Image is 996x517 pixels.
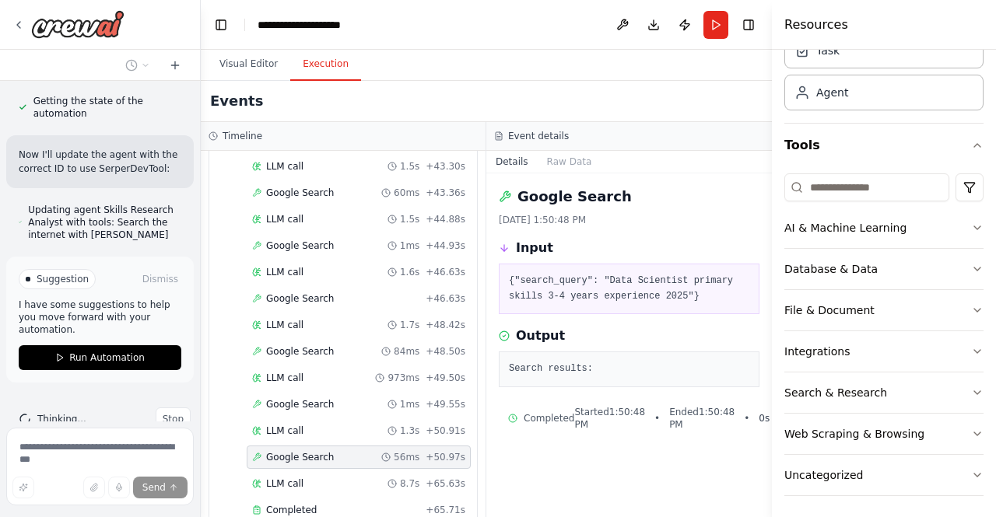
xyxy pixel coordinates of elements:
button: Dismiss [139,271,181,287]
div: Integrations [784,344,850,359]
span: Google Search [266,345,334,358]
div: Database & Data [784,261,878,277]
div: Crew [784,26,984,123]
h4: Resources [784,16,848,34]
button: Search & Research [784,372,984,413]
span: 1.5s [400,160,419,173]
button: Hide left sidebar [210,14,232,36]
span: 60ms [394,187,419,199]
div: [DATE] 1:50:48 PM [499,214,759,226]
span: Google Search [266,239,334,252]
span: 84ms [394,345,419,358]
span: LLM call [266,160,303,173]
span: 1ms [400,239,420,252]
span: Completed [524,412,574,424]
button: Click to speak your automation idea [108,477,130,498]
span: Ended 1:50:48 PM [669,406,735,431]
span: Google Search [266,292,334,305]
div: Task [816,43,840,58]
h3: Input [516,239,553,257]
span: + 44.93s [426,239,465,252]
button: Stop [156,407,191,431]
span: Getting the state of the automation [33,95,181,120]
p: Now I'll update the agent with the correct ID to use SerperDevTool: [19,148,181,176]
div: Uncategorized [784,467,863,483]
button: Web Scraping & Browsing [784,414,984,454]
pre: Search results: [509,362,749,377]
span: LLM call [266,477,303,490]
span: LLM call [266,424,303,437]
div: Web Scraping & Browsing [784,426,924,442]
button: Send [133,477,188,498]
button: Upload files [83,477,105,498]
span: + 43.30s [426,160,465,173]
span: 1.6s [400,266,419,278]
button: Switch to previous chat [119,56,156,75]
div: AI & Machine Learning [784,220,907,236]
p: I have some suggestions to help you move forward with your automation. [19,299,181,336]
span: 0 s [759,412,770,424]
span: LLM call [266,266,303,278]
span: + 50.91s [426,424,465,437]
span: 973ms [388,372,419,384]
span: Google Search [266,451,334,463]
span: Updating agent Skills Research Analyst with tools: Search the internet with [PERSON_NAME] [28,204,181,241]
span: + 65.71s [426,504,465,516]
h3: Output [516,327,565,345]
button: Uncategorized [784,455,984,495]
span: + 49.55s [426,398,465,410]
span: Run Automation [69,351,145,364]
div: Search & Research [784,385,887,400]
div: Tools [784,167,984,508]
span: 1.7s [400,319,419,331]
span: Send [142,481,166,494]
button: Integrations [784,331,984,372]
span: + 44.88s [426,213,465,225]
span: LLM call [266,372,303,384]
button: File & Document [784,290,984,330]
span: Thinking... [37,413,86,425]
button: Database & Data [784,249,984,289]
span: 8.7s [400,477,419,490]
button: Execution [290,48,361,81]
span: + 65.63s [426,477,465,490]
span: + 48.50s [426,345,465,358]
h2: Google Search [517,186,632,208]
img: Logo [31,10,124,38]
span: + 48.42s [426,319,465,331]
button: Hide right sidebar [738,14,759,36]
h3: Timeline [223,130,262,142]
div: File & Document [784,302,875,318]
span: Google Search [266,187,334,199]
nav: breadcrumb [258,17,359,33]
span: LLM call [266,213,303,225]
span: 1.5s [400,213,419,225]
div: Agent [816,85,848,100]
button: Raw Data [538,151,601,173]
span: 56ms [394,451,419,463]
span: + 50.97s [426,451,465,463]
button: Start a new chat [163,56,188,75]
pre: {"search_query": "Data Scientist primary skills 3-4 years experience 2025"} [509,274,749,304]
span: + 43.36s [426,187,465,199]
button: Run Automation [19,345,181,370]
span: + 46.63s [426,266,465,278]
button: Tools [784,124,984,167]
span: 1ms [400,398,420,410]
h3: Event details [508,130,569,142]
h2: Events [210,90,263,112]
button: AI & Machine Learning [784,208,984,248]
span: 1.3s [400,424,419,437]
span: + 46.63s [426,292,465,305]
span: Suggestion [37,273,89,285]
span: Stop [163,413,184,425]
span: LLM call [266,319,303,331]
span: Google Search [266,398,334,410]
span: + 49.50s [426,372,465,384]
span: • [654,412,660,424]
span: Started 1:50:48 PM [574,406,645,431]
span: • [744,412,749,424]
button: Details [486,151,538,173]
button: Visual Editor [207,48,290,81]
button: Improve this prompt [12,477,34,498]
